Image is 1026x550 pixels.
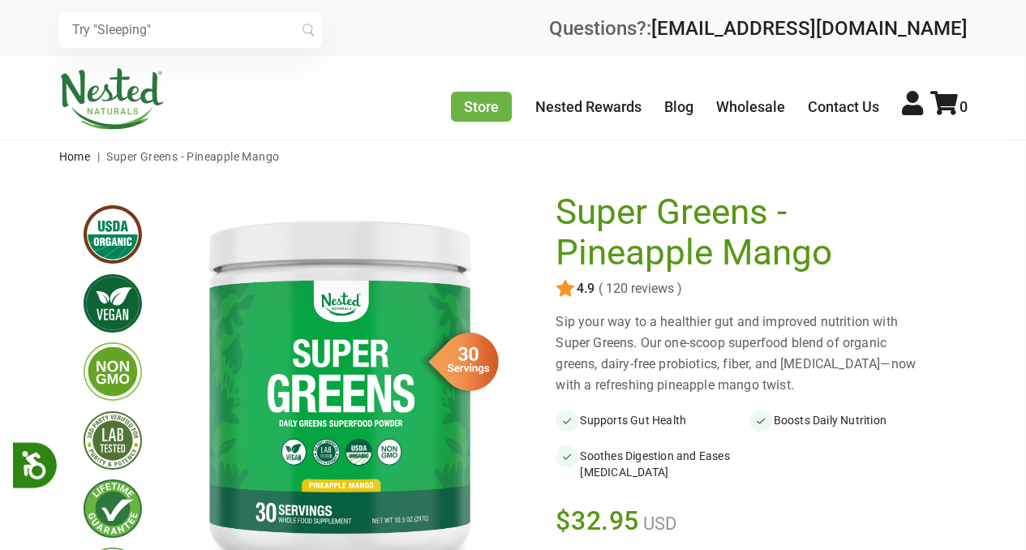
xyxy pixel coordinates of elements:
[556,312,942,396] div: Sip your way to a healthier gut and improved nutrition with Super Greens. Our one-scoop superfood...
[716,98,785,115] a: Wholesale
[59,140,968,173] nav: breadcrumbs
[556,192,934,273] h1: Super Greens - Pineapple Mango
[418,327,499,397] img: sg-servings-30.png
[959,98,968,115] span: 0
[549,19,968,38] div: Questions?:
[575,281,595,296] span: 4.9
[535,98,642,115] a: Nested Rewards
[84,479,142,538] img: lifetimeguarantee
[556,445,749,483] li: Soothes Digestion and Eases [MEDICAL_DATA]
[556,503,639,539] span: $32.95
[556,409,749,432] li: Supports Gut Health
[59,150,91,163] a: Home
[84,205,142,264] img: usdaorganic
[595,281,682,296] span: ( 120 reviews )
[59,12,322,48] input: Try "Sleeping"
[651,17,968,40] a: [EMAIL_ADDRESS][DOMAIN_NAME]
[930,98,968,115] a: 0
[84,411,142,470] img: thirdpartytested
[808,98,879,115] a: Contact Us
[84,274,142,333] img: vegan
[556,279,575,299] img: star.svg
[639,513,676,534] span: USD
[84,342,142,401] img: gmofree
[451,92,512,122] a: Store
[106,150,279,163] span: Super Greens - Pineapple Mango
[749,409,942,432] li: Boosts Daily Nutrition
[664,98,693,115] a: Blog
[93,150,104,163] span: |
[59,68,165,130] img: Nested Naturals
